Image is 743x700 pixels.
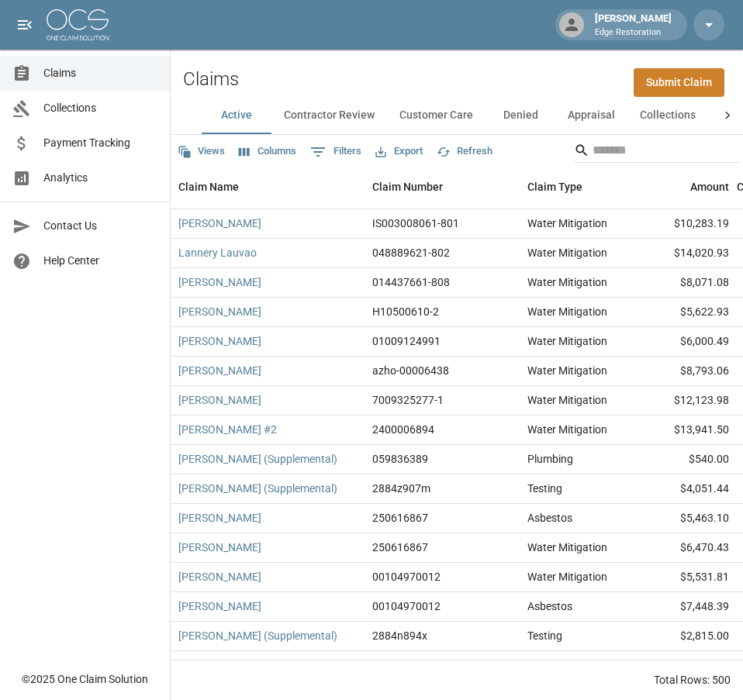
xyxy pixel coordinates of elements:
div: Claim Name [171,165,365,209]
img: ocs-logo-white-transparent.png [47,9,109,40]
div: $7,448.39 [636,592,737,622]
div: Testing [527,481,562,496]
div: Testing [527,657,562,673]
div: $8,793.06 [636,357,737,386]
div: Search [574,138,740,166]
div: 00104970012 [372,569,441,584]
div: Testing [527,628,562,643]
a: [PERSON_NAME] [178,304,261,319]
button: Denied [486,97,555,134]
div: 7009325277-1 [372,392,444,408]
div: Amount [690,165,729,209]
div: $10,283.19 [636,209,737,239]
a: [PERSON_NAME] (Supplemental) [178,657,337,673]
div: Amount [636,165,737,209]
div: Water Mitigation [527,216,607,231]
span: Collections [43,100,157,116]
div: Water Mitigation [527,392,607,408]
div: 2884z907m [372,481,430,496]
a: Submit Claim [634,68,724,97]
span: Claims [43,65,157,81]
button: Views [174,140,229,164]
p: Edge Restoration [595,26,672,40]
div: Claim Number [372,165,443,209]
button: Appraisal [555,97,627,134]
div: Claim Type [520,165,636,209]
div: $13,941.50 [636,416,737,445]
div: $5,463.10 [636,504,737,533]
div: Claim Type [527,165,582,209]
a: [PERSON_NAME] [178,392,261,408]
div: 250616867 [372,510,428,526]
div: Water Mitigation [527,333,607,349]
div: 2400006894 [372,422,434,437]
span: Help Center [43,253,157,269]
a: [PERSON_NAME] [178,274,261,290]
a: [PERSON_NAME] [178,569,261,584]
div: Water Mitigation [527,245,607,260]
a: [PERSON_NAME] [178,363,261,378]
button: Export [371,140,427,164]
div: 250616867 [372,540,428,555]
div: Water Mitigation [527,569,607,584]
h2: Claims [183,68,239,91]
a: [PERSON_NAME] (Supplemental) [178,451,337,467]
div: $5,622.93 [636,298,737,327]
span: Analytics [43,170,157,186]
div: $675.00 [636,651,737,681]
div: $6,000.49 [636,327,737,357]
button: Refresh [433,140,496,164]
button: Collections [627,97,708,134]
button: Show filters [306,140,365,164]
div: IS003008061-801 [372,216,459,231]
div: $2,815.00 [636,622,737,651]
div: 014437661-808 [372,274,450,290]
a: [PERSON_NAME] #2 [178,422,277,437]
button: open drawer [9,9,40,40]
div: $5,531.81 [636,563,737,592]
a: [PERSON_NAME] (Supplemental) [178,481,337,496]
div: $8,071.08 [636,268,737,298]
a: [PERSON_NAME] [178,540,261,555]
div: Water Mitigation [527,540,607,555]
div: dynamic tabs [202,97,712,134]
div: 2884n894x [372,628,427,643]
div: Total Rows: 500 [654,672,731,688]
div: 059836389 [372,451,428,467]
div: Water Mitigation [527,422,607,437]
div: H10500610-2 [372,304,439,319]
div: Claim Number [365,165,520,209]
button: Select columns [235,140,300,164]
div: Asbestos [527,510,572,526]
div: 01009124991 [372,333,441,349]
div: 00104970012 [372,598,441,614]
div: © 2025 One Claim Solution [22,671,148,687]
a: Lannery Lauvao [178,245,257,260]
div: Asbestos [527,598,572,614]
div: Plumbing [527,451,573,467]
div: $540.00 [636,445,737,474]
span: Payment Tracking [43,135,157,151]
div: $12,123.98 [636,386,737,416]
button: Active [202,97,271,134]
div: 616691609-633-1 [372,657,459,673]
a: [PERSON_NAME] [178,216,261,231]
div: Claim Name [178,165,239,209]
div: $4,051.44 [636,474,737,504]
button: Contractor Review [271,97,387,134]
span: Contact Us [43,218,157,234]
div: azho-00006438 [372,363,449,378]
div: Water Mitigation [527,363,607,378]
div: [PERSON_NAME] [589,11,678,39]
div: $14,020.93 [636,239,737,268]
a: [PERSON_NAME] [178,333,261,349]
div: $6,470.43 [636,533,737,563]
a: [PERSON_NAME] [178,598,261,614]
a: [PERSON_NAME] [178,510,261,526]
button: Customer Care [387,97,486,134]
a: [PERSON_NAME] (Supplemental) [178,628,337,643]
div: Water Mitigation [527,274,607,290]
div: Water Mitigation [527,304,607,319]
div: 048889621-802 [372,245,450,260]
